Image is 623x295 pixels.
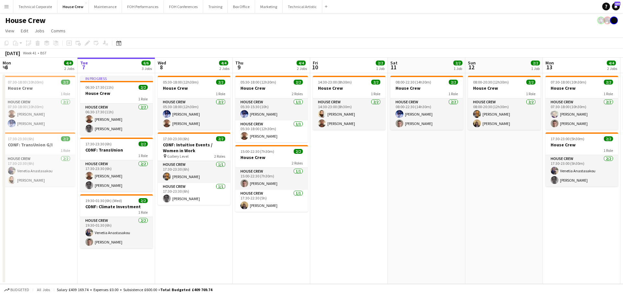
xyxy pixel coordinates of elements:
span: 1 Role [138,96,148,101]
span: 2/2 [604,136,613,141]
span: 1 Role [138,210,148,215]
span: 2 Roles [292,91,303,96]
div: 2 Jobs [297,66,307,71]
app-job-card: 05:30-18:00 (12h30m)2/2House Crew1 RoleHouse Crew2/205:30-18:00 (12h30m)[PERSON_NAME][PERSON_NAME] [158,76,230,130]
span: Fri [313,60,318,66]
div: 14:30-23:00 (8h30m)2/2House Crew1 RoleHouse Crew2/214:30-23:00 (8h30m)[PERSON_NAME][PERSON_NAME] [313,76,385,130]
app-card-role: House Crew2/207:30-18:00 (10h30m)[PERSON_NAME][PERSON_NAME] [3,98,75,130]
span: Jobs [35,28,44,34]
span: 1 Role [61,91,70,96]
span: 12 [467,63,476,71]
span: 17:30-23:30 (6h) [163,136,189,141]
span: 08:00-20:30 (12h30m) [473,80,509,85]
div: 19:30-01:30 (6h) (Wed)2/2CONF: Climate Investment1 RoleHouse Crew2/219:30-01:30 (6h)Venetia Anast... [80,194,153,248]
span: 2/2 [449,80,458,85]
span: Week 41 [21,51,38,55]
app-card-role: House Crew2/208:00-22:30 (14h30m)[PERSON_NAME][PERSON_NAME] [390,98,463,130]
span: 1 Role [216,91,225,96]
span: 4/4 [219,61,228,65]
h3: CONF: Intuitive Events / Women in Work [158,142,230,153]
span: All jobs [36,287,51,292]
span: 6/6 [141,61,151,65]
span: 1 Role [61,148,70,153]
h3: CONF: Climate Investment [80,204,153,210]
div: [DATE] [5,50,20,56]
button: Training [203,0,228,13]
span: 1 Role [604,148,613,153]
span: Thu [235,60,243,66]
app-card-role: House Crew2/207:30-18:00 (10h30m)[PERSON_NAME][PERSON_NAME] [545,98,618,130]
span: 2/2 [453,61,462,65]
span: 1 Role [604,91,613,96]
span: 2/2 [216,80,225,85]
app-job-card: 15:00-22:30 (7h30m)2/2House Crew2 RolesHouse Crew1/115:00-22:30 (7h30m)[PERSON_NAME]House Crew1/1... [235,145,308,212]
span: 2/2 [371,80,380,85]
span: Edit [21,28,28,34]
app-card-role: House Crew1/117:30-23:30 (6h)[PERSON_NAME] [158,183,230,205]
app-card-role: House Crew2/205:30-18:00 (12h30m)[PERSON_NAME][PERSON_NAME] [158,98,230,130]
span: 6 [2,63,11,71]
span: 10 [312,63,318,71]
a: Jobs [32,27,47,35]
h3: House Crew [158,85,230,91]
a: 449 [612,3,620,10]
span: 2/2 [604,80,613,85]
span: 08:00-22:30 (14h30m) [396,80,431,85]
span: Tue [80,60,88,66]
a: Edit [18,27,31,35]
button: FOH Conferences [164,0,203,13]
app-job-card: 17:30-23:00 (5h30m)2/2House Crew1 RoleHouse Crew2/217:30-23:00 (5h30m)Venetia Anastasakou[PERSON_... [545,132,618,187]
span: 2/2 [531,61,540,65]
h3: CONF: TransUnion G/I [3,142,75,148]
h3: House Crew [80,90,153,96]
span: 14:30-23:00 (8h30m) [318,80,352,85]
app-job-card: 05:30-18:00 (12h30m)2/2House Crew2 RolesHouse Crew1/105:30-15:30 (10h)[PERSON_NAME]House Crew1/10... [235,76,308,142]
span: 2/2 [61,80,70,85]
h3: House Crew [313,85,385,91]
span: 05:30-18:00 (12h30m) [163,80,199,85]
app-job-card: 17:30-23:30 (6h)2/2CONF: Intuitive Events / Women in Work Gallery Level2 RolesHouse Crew1/117:30-... [158,132,230,205]
h3: House Crew [235,85,308,91]
button: House Crew [57,0,89,13]
span: 2/2 [294,80,303,85]
span: 2/2 [61,136,70,141]
span: 4/4 [297,61,306,65]
div: 08:00-20:30 (12h30m)2/2House Crew1 RoleHouse Crew2/208:00-20:30 (12h30m)[PERSON_NAME][PERSON_NAME] [468,76,541,130]
div: 07:30-18:00 (10h30m)2/2House Crew1 RoleHouse Crew2/207:30-18:00 (10h30m)[PERSON_NAME][PERSON_NAME] [3,76,75,130]
span: Total Budgeted £409 769.74 [160,287,212,292]
app-card-role: House Crew1/117:30-22:30 (5h)[PERSON_NAME] [235,190,308,212]
h3: House Crew [468,85,541,91]
div: 2 Jobs [219,66,229,71]
h3: House Crew [390,85,463,91]
span: 15:00-22:30 (7h30m) [240,149,274,154]
span: 05:30-18:00 (12h30m) [240,80,276,85]
div: In progress06:30-17:30 (11h)2/2House Crew1 RoleHouse Crew2/206:30-17:30 (11h)[PERSON_NAME][PERSON... [80,76,153,135]
button: Box Office [228,0,255,13]
span: 4/4 [607,61,616,65]
div: 2 Jobs [607,66,617,71]
button: Technical Corporate [13,0,57,13]
span: 2/2 [294,149,303,154]
button: Technical Artistic [283,0,322,13]
span: 17:30-23:00 (5h30m) [551,136,584,141]
span: Wed [158,60,166,66]
h1: House Crew [5,16,46,25]
button: Maintenance [89,0,122,13]
button: Marketing [255,0,283,13]
app-job-card: 07:30-18:00 (10h30m)2/2House Crew1 RoleHouse Crew2/207:30-18:00 (10h30m)[PERSON_NAME][PERSON_NAME] [545,76,618,130]
button: FOH Performances [122,0,164,13]
span: Mon [3,60,11,66]
app-card-role: House Crew2/208:00-20:30 (12h30m)[PERSON_NAME][PERSON_NAME] [468,98,541,130]
app-card-role: House Crew2/217:30-23:00 (5h30m)Venetia Anastasakou[PERSON_NAME] [545,155,618,187]
span: 07:30-18:00 (10h30m) [8,80,43,85]
app-card-role: House Crew2/214:30-23:00 (8h30m)[PERSON_NAME][PERSON_NAME] [313,98,385,130]
span: 2/2 [139,198,148,203]
div: 08:00-22:30 (14h30m)2/2House Crew1 RoleHouse Crew2/208:00-22:30 (14h30m)[PERSON_NAME][PERSON_NAME] [390,76,463,130]
span: 4/4 [64,61,73,65]
div: 2 Jobs [64,66,74,71]
span: 1 Role [526,91,535,96]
